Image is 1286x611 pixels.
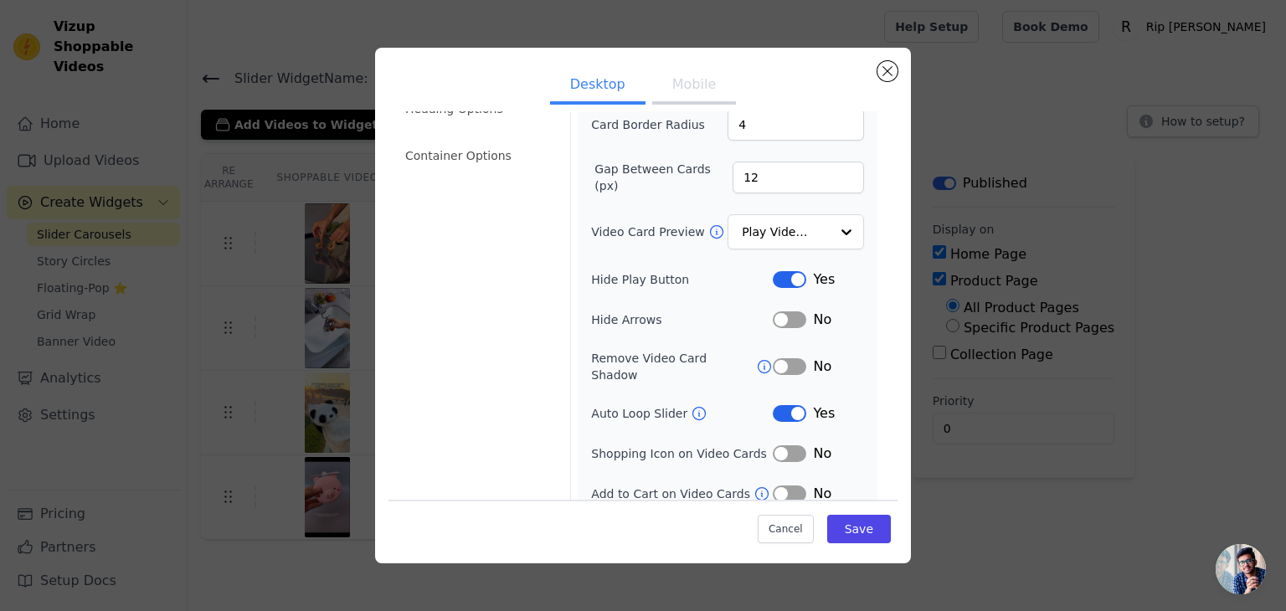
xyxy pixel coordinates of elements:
span: No [813,310,831,330]
button: Desktop [550,68,646,105]
button: Save [827,515,891,543]
button: Close modal [877,61,898,81]
button: Cancel [758,515,814,543]
label: Gap Between Cards (px) [594,161,733,194]
button: Mobile [652,68,736,105]
span: No [813,444,831,464]
label: Auto Loop Slider [591,405,691,422]
span: No [813,357,831,377]
label: Shopping Icon on Video Cards [591,445,773,462]
li: Container Options [395,139,560,172]
a: Open chat [1216,544,1266,594]
span: No [813,484,831,504]
label: Hide Arrows [591,311,773,328]
label: Hide Play Button [591,271,773,288]
label: Add to Cart on Video Cards [591,485,754,502]
span: Yes [813,403,835,424]
span: Yes [813,270,835,290]
label: Remove Video Card Shadow [591,350,756,383]
label: Card Border Radius [591,116,705,133]
label: Video Card Preview [591,223,707,240]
